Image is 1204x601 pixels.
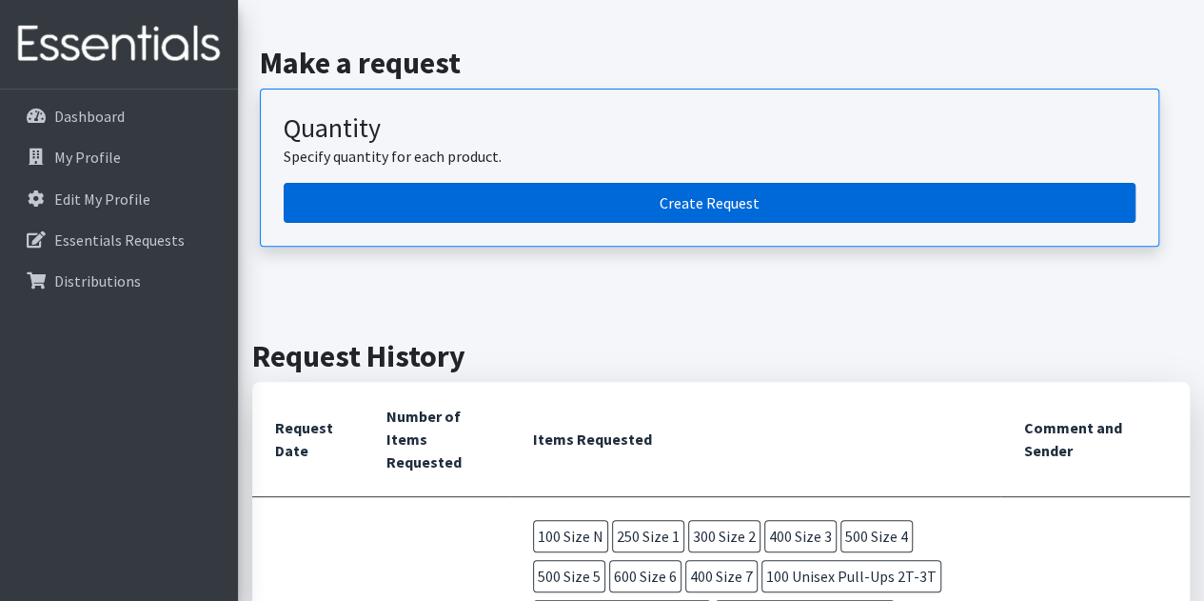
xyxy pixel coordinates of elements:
[688,520,760,552] span: 300 Size 2
[284,112,1135,145] h3: Quantity
[284,183,1135,223] a: Create a request by quantity
[8,138,230,176] a: My Profile
[54,107,125,126] p: Dashboard
[764,520,837,552] span: 400 Size 3
[54,190,150,209] p: Edit My Profile
[8,262,230,300] a: Distributions
[840,520,913,552] span: 500 Size 4
[8,180,230,218] a: Edit My Profile
[252,338,1190,374] h2: Request History
[252,382,364,497] th: Request Date
[612,520,684,552] span: 250 Size 1
[54,230,185,250] p: Essentials Requests
[533,560,605,592] span: 500 Size 5
[54,271,141,290] p: Distributions
[761,560,941,592] span: 100 Unisex Pull-Ups 2T-3T
[284,145,1135,168] p: Specify quantity for each product.
[8,221,230,259] a: Essentials Requests
[533,520,608,552] span: 100 Size N
[1000,382,1190,497] th: Comment and Sender
[609,560,681,592] span: 600 Size 6
[364,382,510,497] th: Number of Items Requested
[8,12,230,76] img: HumanEssentials
[510,382,1001,497] th: Items Requested
[8,97,230,135] a: Dashboard
[685,560,758,592] span: 400 Size 7
[54,148,121,167] p: My Profile
[260,45,1182,81] h2: Make a request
